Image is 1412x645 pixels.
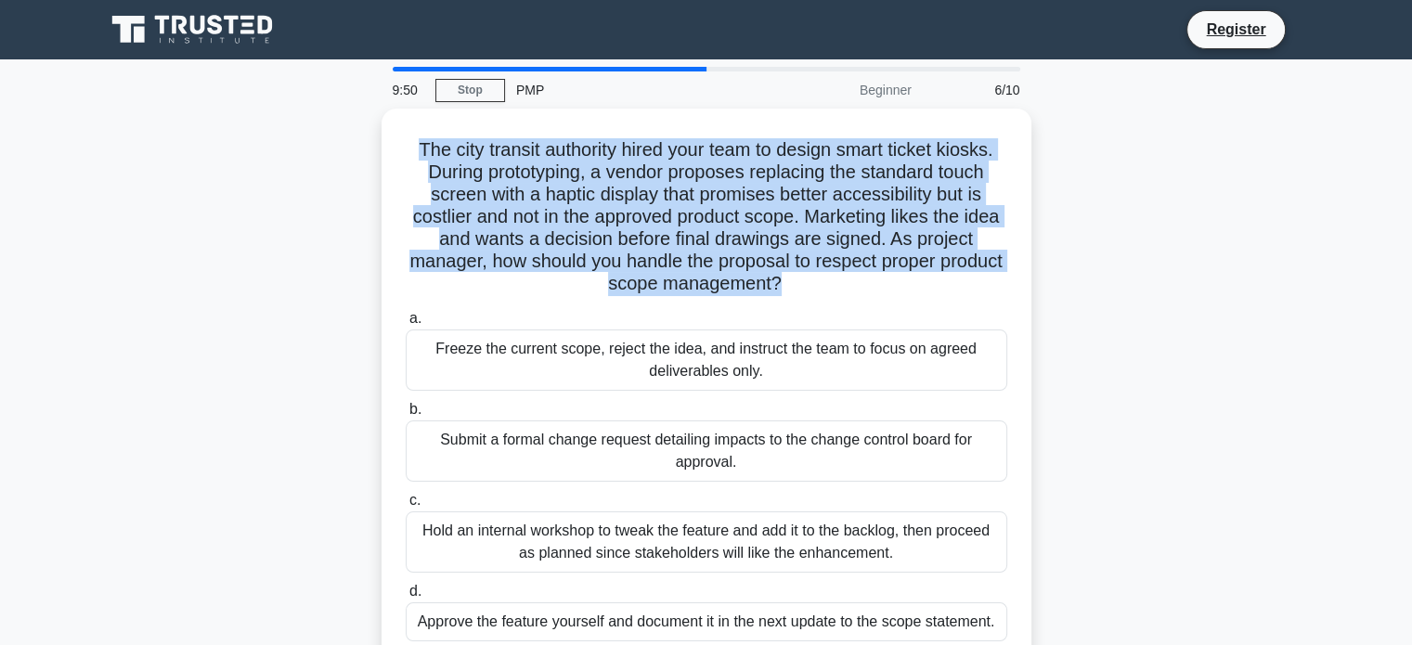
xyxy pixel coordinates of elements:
[406,420,1007,482] div: Submit a formal change request detailing impacts to the change control board for approval.
[406,329,1007,391] div: Freeze the current scope, reject the idea, and instruct the team to focus on agreed deliverables ...
[382,71,435,109] div: 9:50
[923,71,1031,109] div: 6/10
[404,138,1009,296] h5: The city transit authority hired your team to design smart ticket kiosks. During prototyping, a v...
[409,583,421,599] span: d.
[1195,18,1276,41] a: Register
[409,492,421,508] span: c.
[409,401,421,417] span: b.
[406,602,1007,641] div: Approve the feature yourself and document it in the next update to the scope statement.
[435,79,505,102] a: Stop
[409,310,421,326] span: a.
[406,511,1007,573] div: Hold an internal workshop to tweak the feature and add it to the backlog, then proceed as planned...
[505,71,760,109] div: PMP
[760,71,923,109] div: Beginner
